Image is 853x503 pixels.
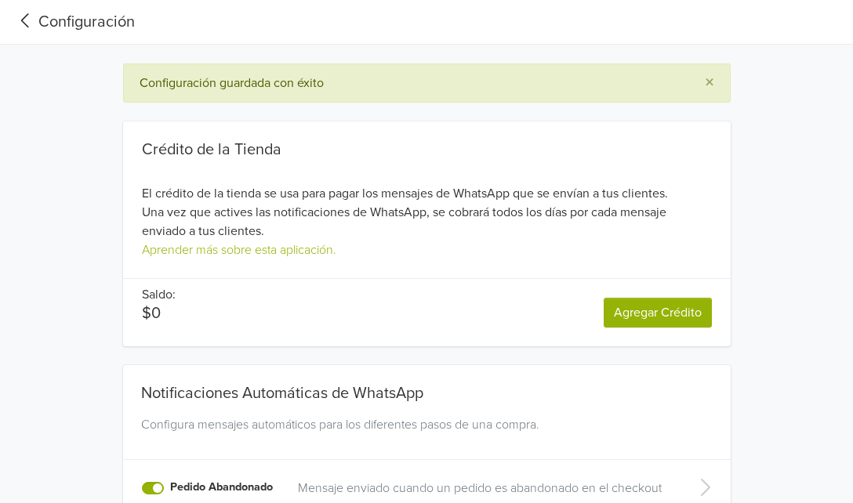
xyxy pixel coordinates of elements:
[298,479,671,498] a: Mensaje enviado cuando un pedido es abandonado en el checkout
[705,71,714,94] span: ×
[142,285,176,304] p: Saldo:
[140,74,680,92] div: Configuración guardada con éxito
[142,242,336,258] a: Aprender más sobre esta aplicación.
[13,10,135,34] a: Configuración
[142,304,176,323] p: $0
[135,365,719,409] div: Notificaciones Automáticas de WhatsApp
[604,298,712,327] a: Agregar Crédito
[123,140,731,259] div: El crédito de la tienda se usa para pagar los mensajes de WhatsApp que se envían a tus clientes. ...
[170,479,273,496] label: Pedido Abandonado
[142,140,712,159] div: Crédito de la Tienda
[135,415,719,453] div: Configura mensajes automáticos para los diferentes pasos de una compra.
